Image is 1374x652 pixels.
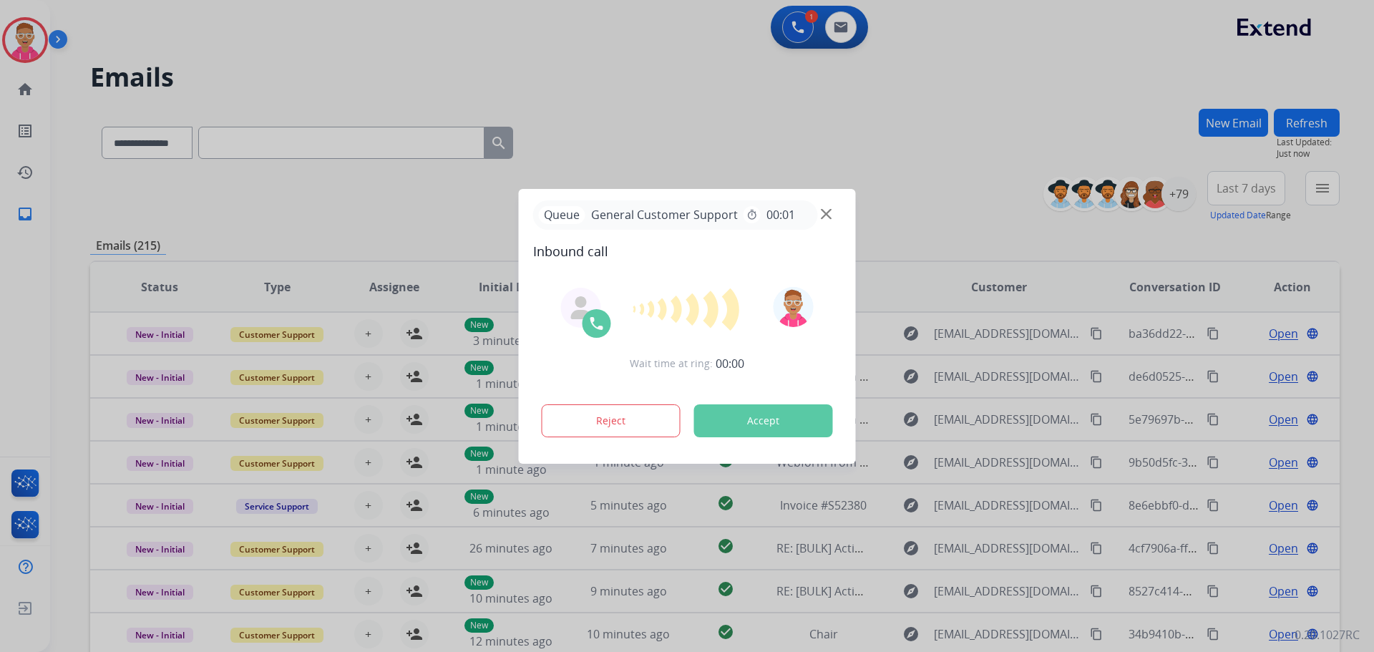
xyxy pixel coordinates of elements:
[1295,626,1360,643] p: 0.20.1027RC
[716,355,744,372] span: 00:00
[539,206,585,224] p: Queue
[542,404,681,437] button: Reject
[630,356,713,371] span: Wait time at ring:
[766,206,795,223] span: 00:01
[585,206,744,223] span: General Customer Support
[570,296,593,319] img: agent-avatar
[588,315,605,332] img: call-icon
[694,404,833,437] button: Accept
[773,287,813,327] img: avatar
[821,208,832,219] img: close-button
[746,209,758,220] mat-icon: timer
[533,241,842,261] span: Inbound call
